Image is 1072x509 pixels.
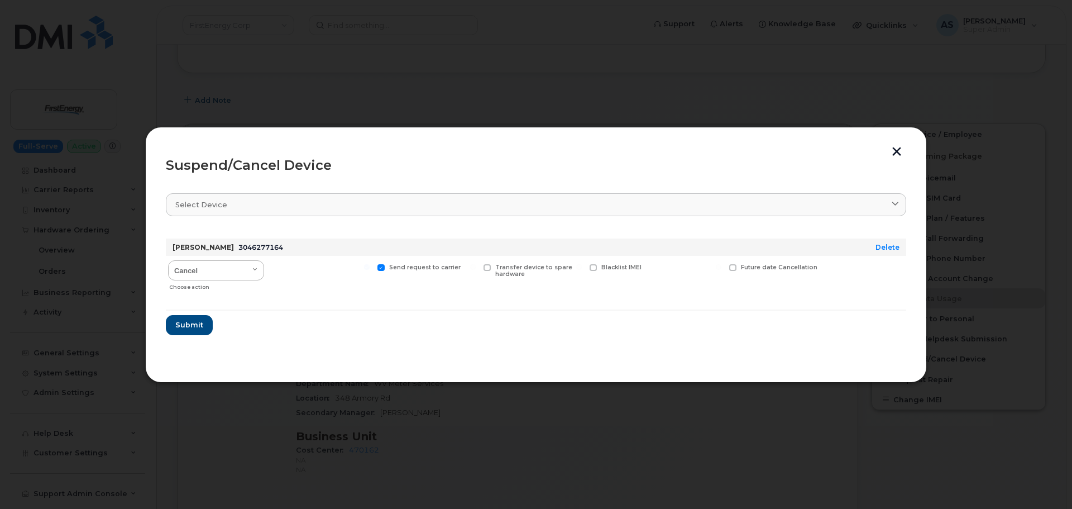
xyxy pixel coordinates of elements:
button: Submit [166,315,213,335]
a: Delete [875,243,899,251]
strong: [PERSON_NAME] [173,243,234,251]
span: Future date Cancellation [741,264,817,271]
span: Send request to carrier [389,264,461,271]
a: Select device [166,193,906,216]
span: Select device [175,199,227,210]
span: Submit [175,320,203,330]
input: Blacklist IMEI [576,264,582,270]
span: 3046277164 [238,243,283,251]
input: Future date Cancellation [716,264,721,270]
span: Blacklist IMEI [601,264,642,271]
input: Transfer device to spare hardware [470,264,476,270]
input: Send request to carrier [364,264,370,270]
iframe: Messenger Launcher [1023,460,1064,501]
div: Suspend/Cancel Device [166,159,906,172]
div: Choose action [169,278,264,292]
span: Transfer device to spare hardware [495,264,572,278]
